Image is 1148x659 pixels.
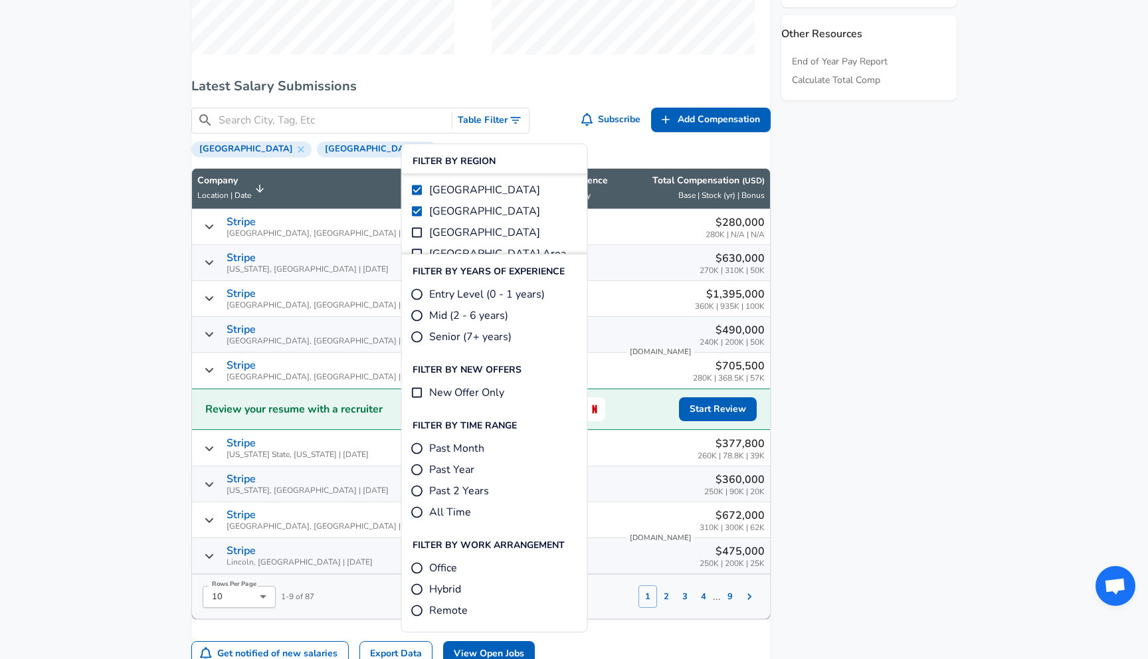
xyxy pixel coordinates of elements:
[700,523,765,532] span: 310K | 300K | 62K
[192,389,770,430] a: Review your resume with a recruiterFacebookGoogleAirbnbAmazonNetflixStart Review
[695,302,765,311] span: 360K | 935K | 100K
[227,216,256,228] p: Stripe
[429,483,489,499] span: Past 2 Years
[429,462,474,478] span: Past Year
[700,559,765,568] span: 250K | 200K | 25K
[227,301,429,310] span: [GEOGRAPHIC_DATA], [GEOGRAPHIC_DATA] | [DATE]
[706,231,765,239] span: 280K | N/A | N/A
[413,539,565,552] p: Filter By Work Arrangement
[704,472,765,488] p: $360,000
[413,419,517,432] p: Filter By Time Range
[194,143,298,154] span: [GEOGRAPHIC_DATA]
[197,174,251,187] p: Company
[227,522,429,531] span: [GEOGRAPHIC_DATA], [GEOGRAPHIC_DATA] | [DATE]
[227,229,429,238] span: [GEOGRAPHIC_DATA], [GEOGRAPHIC_DATA] | [DATE]
[227,473,256,485] p: Stripe
[227,265,389,274] span: [US_STATE], [GEOGRAPHIC_DATA] | [DATE]
[781,15,957,42] p: Other Resources
[706,215,765,231] p: $280,000
[698,436,765,452] p: $377,800
[694,585,713,608] button: 4
[219,112,446,129] input: Search City, Tag, Etc
[227,373,429,381] span: [GEOGRAPHIC_DATA], [GEOGRAPHIC_DATA] | [DATE]
[192,575,314,608] div: 1 - 9 of 87
[212,580,256,588] label: Rows Per Page
[792,55,888,68] a: End of Year Pay Report
[317,141,437,157] div: [GEOGRAPHIC_DATA]
[678,112,760,128] span: Add Compensation
[429,246,566,262] span: [GEOGRAPHIC_DATA] Area
[191,141,312,157] div: [GEOGRAPHIC_DATA]
[413,155,496,168] p: Filter By Region
[700,250,765,266] p: $630,000
[197,190,251,201] span: Location | Date
[693,358,765,374] p: $705,500
[651,108,771,132] a: Add Compensation
[429,182,540,198] span: [GEOGRAPHIC_DATA]
[713,589,721,605] p: ...
[652,174,765,187] p: Total Compensation
[700,508,765,523] p: $672,000
[678,190,765,201] span: Base | Stock (yr) | Bonus
[452,108,529,133] button: Toggle Search Filters
[227,288,256,300] p: Stripe
[227,450,369,459] span: [US_STATE] State, [US_STATE] | [DATE]
[191,76,771,97] h6: Latest Salary Submissions
[792,74,880,87] a: Calculate Total Comp
[429,385,504,401] span: New Offer Only
[429,603,468,618] span: Remote
[695,286,765,302] p: $1,395,000
[429,286,545,302] span: Entry Level (0 - 1 years)
[320,143,424,154] span: [GEOGRAPHIC_DATA]
[205,401,383,417] h2: Review your resume with a recruiter
[197,174,268,203] span: CompanyLocation | Date
[638,585,657,608] button: 1
[227,324,256,335] p: Stripe
[429,329,512,345] span: Senior (7+ years)
[429,440,484,456] span: Past Month
[429,560,457,576] span: Office
[191,168,771,620] table: Salary Submissions
[413,363,522,377] p: Filter By New Offers
[429,308,508,324] span: Mid (2 - 6 years)
[227,252,256,264] p: Stripe
[690,401,746,418] span: Start Review
[203,586,276,608] div: 10
[700,266,765,275] span: 270K | 310K | 50K
[657,585,676,608] button: 2
[700,543,765,559] p: $475,000
[429,225,540,240] span: [GEOGRAPHIC_DATA]
[1096,566,1135,606] div: Open chat
[700,338,765,347] span: 240K | 200K | 50K
[429,203,540,219] span: [GEOGRAPHIC_DATA]
[227,359,256,371] p: Stripe
[579,108,646,132] button: Subscribe
[704,488,765,496] span: 250K | 90K | 20K
[700,322,765,338] p: $490,000
[625,174,765,203] span: Total Compensation (USD) Base | Stock (yr) | Bonus
[742,175,765,187] button: (USD)
[693,374,765,383] span: 280K | 368.5K | 57K
[227,545,256,557] p: Stripe
[413,265,565,278] p: Filter By Years Of Experience
[589,404,600,415] img: Netflix
[676,585,694,608] button: 3
[227,509,256,521] p: Stripe
[227,486,389,495] span: [US_STATE], [GEOGRAPHIC_DATA] | [DATE]
[227,437,256,449] p: Stripe
[227,337,429,345] span: [GEOGRAPHIC_DATA], [GEOGRAPHIC_DATA] | [DATE]
[679,397,757,422] button: Start Review
[429,581,461,597] span: Hybrid
[721,585,739,608] button: 9
[227,558,373,567] span: Lincoln, [GEOGRAPHIC_DATA] | [DATE]
[429,504,471,520] span: All Time
[698,452,765,460] span: 260K | 78.8K | 39K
